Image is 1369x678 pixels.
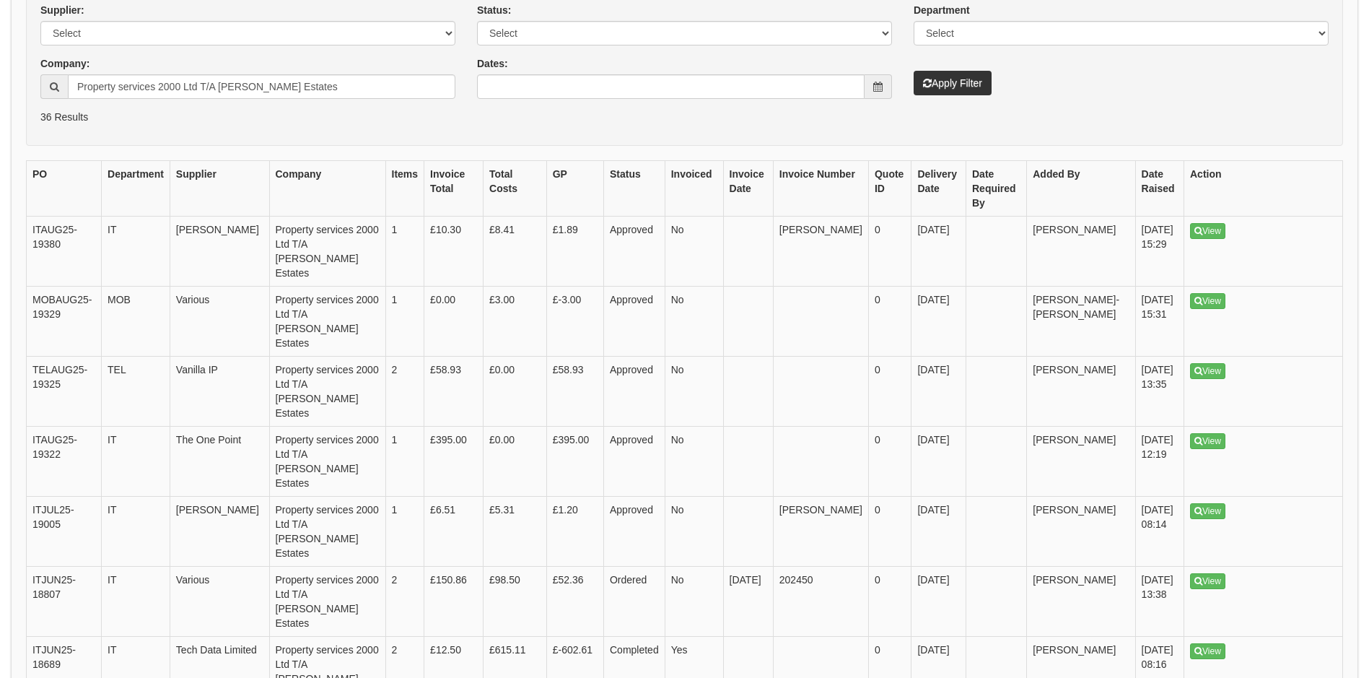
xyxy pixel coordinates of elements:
th: Department [102,161,170,217]
td: No [665,427,723,497]
td: MOB [102,287,170,357]
td: No [665,567,723,637]
td: £3.00 [484,287,547,357]
td: 1 [385,427,424,497]
td: [PERSON_NAME] [1027,427,1135,497]
a: View [1190,643,1225,659]
td: £150.86 [424,567,484,637]
td: [DATE] [911,357,966,427]
th: Quote ID [868,161,911,217]
td: IT [102,427,170,497]
td: [PERSON_NAME] [1027,357,1135,427]
td: 0 [868,567,911,637]
th: Date Raised [1135,161,1184,217]
td: [DATE] 15:29 [1135,217,1184,287]
td: Property services 2000 Ltd T/A [PERSON_NAME] Estates [269,357,385,427]
td: Property services 2000 Ltd T/A [PERSON_NAME] Estates [269,287,385,357]
td: Approved [603,217,665,287]
td: IT [102,567,170,637]
td: ITJUL25-19005 [27,497,102,567]
th: Added By [1027,161,1135,217]
td: Approved [603,427,665,497]
td: No [665,287,723,357]
th: GP [546,161,603,217]
td: [PERSON_NAME] [170,497,269,567]
a: View [1190,573,1225,589]
th: Company [269,161,385,217]
th: Total Costs [484,161,547,217]
td: MOBAUG25-19329 [27,287,102,357]
td: [DATE] [911,497,966,567]
td: £0.00 [484,357,547,427]
td: £395.00 [546,427,603,497]
td: 0 [868,287,911,357]
td: 0 [868,217,911,287]
label: Supplier: [40,3,84,17]
td: 1 [385,217,424,287]
label: Department [914,3,970,17]
td: IT [102,217,170,287]
th: Invoice Total [424,161,484,217]
td: £0.00 [484,427,547,497]
td: [DATE] 13:38 [1135,567,1184,637]
td: The One Point [170,427,269,497]
td: [DATE] 15:31 [1135,287,1184,357]
td: [PERSON_NAME] [170,217,269,287]
td: 202450 [773,567,868,637]
th: Items [385,161,424,217]
button: Apply Filter [914,71,992,95]
td: Property services 2000 Ltd T/A [PERSON_NAME] Estates [269,427,385,497]
td: £395.00 [424,427,484,497]
td: [DATE] [911,567,966,637]
th: Status [603,161,665,217]
td: [DATE] 08:14 [1135,497,1184,567]
th: Invoice Date [723,161,773,217]
a: View [1190,433,1225,449]
td: £8.41 [484,217,547,287]
th: Supplier [170,161,269,217]
td: [PERSON_NAME]-[PERSON_NAME] [1027,287,1135,357]
td: TELAUG25-19325 [27,357,102,427]
td: £1.89 [546,217,603,287]
p: 36 Results [40,110,1329,124]
td: ITJUN25-18807 [27,567,102,637]
td: £-3.00 [546,287,603,357]
td: [PERSON_NAME] [1027,497,1135,567]
td: [PERSON_NAME] [773,497,868,567]
td: No [665,497,723,567]
td: ITAUG25-19380 [27,217,102,287]
td: TEL [102,357,170,427]
td: [DATE] [911,217,966,287]
td: £1.20 [546,497,603,567]
a: View [1190,293,1225,309]
td: [PERSON_NAME] [1027,217,1135,287]
td: [DATE] 13:35 [1135,357,1184,427]
td: No [665,357,723,427]
td: IT [102,497,170,567]
th: PO [27,161,102,217]
td: [DATE] [723,567,773,637]
a: View [1190,503,1225,519]
a: View [1190,223,1225,239]
td: Ordered [603,567,665,637]
td: £58.93 [546,357,603,427]
label: Dates: [477,56,508,71]
th: Date Required By [966,161,1026,217]
td: Various [170,567,269,637]
th: Delivery Date [911,161,966,217]
td: £52.36 [546,567,603,637]
td: 2 [385,567,424,637]
td: £98.50 [484,567,547,637]
td: £0.00 [424,287,484,357]
td: 0 [868,427,911,497]
td: Property services 2000 Ltd T/A [PERSON_NAME] Estates [269,217,385,287]
td: No [665,217,723,287]
td: Property services 2000 Ltd T/A [PERSON_NAME] Estates [269,567,385,637]
td: [DATE] 12:19 [1135,427,1184,497]
td: 1 [385,287,424,357]
td: [PERSON_NAME] [1027,567,1135,637]
td: ITAUG25-19322 [27,427,102,497]
td: £6.51 [424,497,484,567]
td: 2 [385,357,424,427]
td: Approved [603,497,665,567]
